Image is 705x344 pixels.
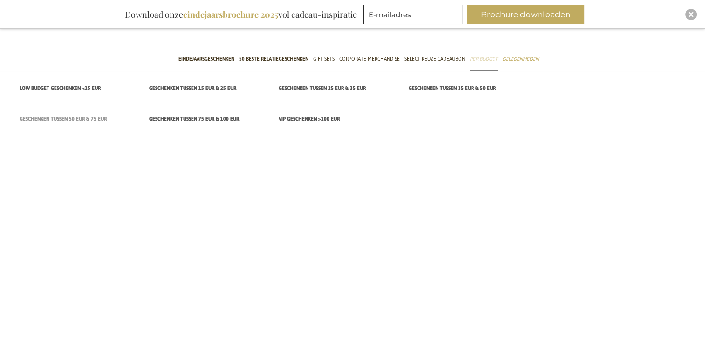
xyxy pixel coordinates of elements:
span: Gelegenheden [502,54,539,64]
span: 50 beste relatiegeschenken [239,54,308,64]
img: Close [688,12,694,17]
span: Geschenken tussen 35 EUR & 50 EUR [409,83,496,93]
span: Gift Sets [313,54,335,64]
span: Geschenken tussen 25 EUR & 35 EUR [279,83,366,93]
span: Low budget Geschenken <15 EUR [20,83,101,93]
div: Close [685,9,697,20]
span: Eindejaarsgeschenken [178,54,234,64]
span: Geschenken tussen 50 EUR & 75 EUR [20,114,107,124]
b: eindejaarsbrochure 2025 [183,9,278,20]
span: VIP Geschenken >100 EUR [279,114,340,124]
button: Brochure downloaden [467,5,584,24]
div: Download onze vol cadeau-inspiratie [121,5,361,24]
input: E-mailadres [363,5,462,24]
span: Geschenken tussen 15 EUR & 25 EUR [149,83,236,93]
span: Select Keuze Cadeaubon [404,54,465,64]
form: marketing offers and promotions [363,5,465,27]
span: Corporate Merchandise [339,54,400,64]
span: Geschenken tussen 75 EUR & 100 EUR [149,114,239,124]
span: Per Budget [470,54,498,64]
